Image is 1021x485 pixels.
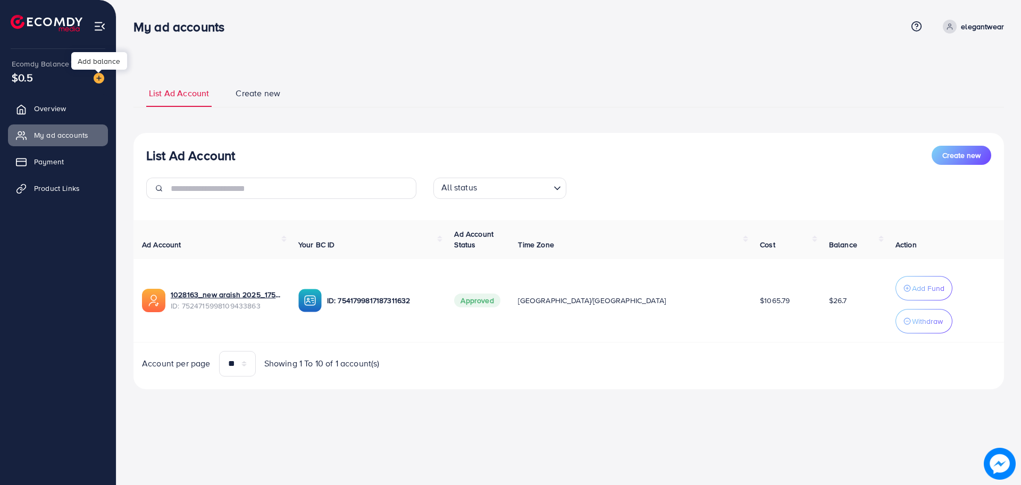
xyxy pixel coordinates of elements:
a: Product Links [8,178,108,199]
button: Withdraw [896,309,952,333]
span: Showing 1 To 10 of 1 account(s) [264,357,380,370]
span: Ad Account Status [454,229,493,250]
div: <span class='underline'>1028163_new araish 2025_1751984578903</span></br>7524715998109433863 [171,289,281,311]
span: $26.7 [829,295,847,306]
h3: List Ad Account [146,148,235,163]
a: Overview [8,98,108,119]
button: Add Fund [896,276,952,300]
div: Search for option [433,178,566,199]
img: menu [94,20,106,32]
span: Ecomdy Balance [12,58,69,69]
span: Payment [34,156,64,167]
a: My ad accounts [8,124,108,146]
a: Payment [8,151,108,172]
span: Overview [34,103,66,114]
span: Approved [454,294,500,307]
img: logo [11,15,82,31]
span: Time Zone [518,239,554,250]
span: Product Links [34,183,80,194]
p: Withdraw [912,315,943,328]
a: elegantwear [939,20,1004,34]
h3: My ad accounts [133,19,233,35]
img: image [984,448,1016,480]
span: List Ad Account [149,87,209,99]
span: Account per page [142,357,211,370]
span: All status [439,179,479,196]
p: Add Fund [912,282,944,295]
span: $1065.79 [760,295,790,306]
span: Create new [942,150,981,161]
img: image [94,73,104,83]
img: ic-ba-acc.ded83a64.svg [298,289,322,312]
button: Create new [932,146,991,165]
a: 1028163_new araish 2025_1751984578903 [171,289,281,300]
span: ID: 7524715998109433863 [171,300,281,311]
span: Balance [829,239,857,250]
input: Search for option [480,180,549,196]
span: [GEOGRAPHIC_DATA]/[GEOGRAPHIC_DATA] [518,295,666,306]
img: ic-ads-acc.e4c84228.svg [142,289,165,312]
span: My ad accounts [34,130,88,140]
span: Your BC ID [298,239,335,250]
span: Create new [236,87,280,99]
span: Ad Account [142,239,181,250]
span: Cost [760,239,775,250]
span: $0.5 [12,70,34,85]
div: Add balance [71,52,127,70]
span: Action [896,239,917,250]
p: elegantwear [961,20,1004,33]
p: ID: 7541799817187311632 [327,294,438,307]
